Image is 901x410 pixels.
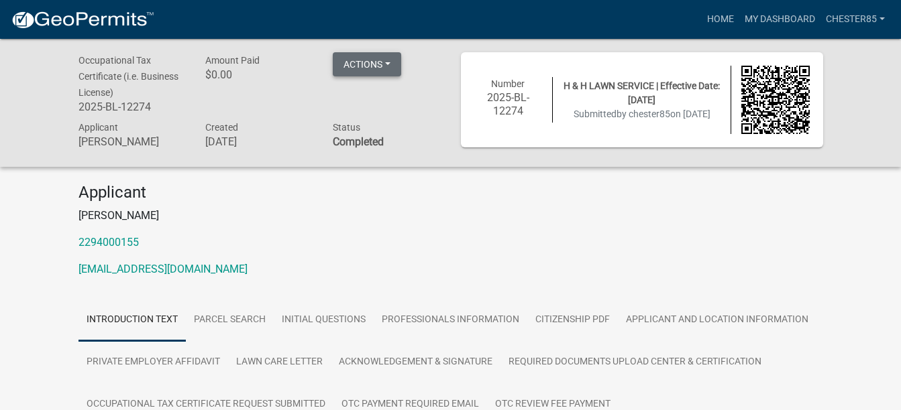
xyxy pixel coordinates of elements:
[186,299,274,342] a: Parcel search
[78,55,178,98] span: Occupational Tax Certificate (i.e. Business License)
[78,183,823,202] h4: Applicant
[374,299,527,342] a: Professionals Information
[527,299,618,342] a: Citizenship PDF
[205,68,313,81] h6: $0.00
[500,341,770,384] a: Required Documents Upload Center & Certification
[228,341,331,384] a: Lawn Care Letter
[474,91,543,117] h6: 2025-BL-12274
[333,52,401,76] button: Actions
[333,122,360,133] span: Status
[618,299,816,342] a: Applicant and Location Information
[78,299,186,342] a: Introduction Text
[331,341,500,384] a: Acknowledgement & Signature
[491,78,525,89] span: Number
[333,135,384,148] strong: Completed
[78,135,186,148] h6: [PERSON_NAME]
[205,122,238,133] span: Created
[702,7,739,32] a: Home
[617,109,670,119] span: by chester85
[78,341,228,384] a: Private Employer Affidavit
[739,7,820,32] a: My Dashboard
[564,80,720,105] span: H & H LAWN SERVICE | Effective Date: [DATE]
[205,135,313,148] h6: [DATE]
[78,122,118,133] span: Applicant
[574,109,710,119] span: Submitted on [DATE]
[78,236,139,249] a: 2294000155
[741,66,810,134] img: QR code
[78,100,186,113] h6: 2025-BL-12274
[78,208,823,224] p: [PERSON_NAME]
[78,263,248,275] a: [EMAIL_ADDRESS][DOMAIN_NAME]
[205,55,260,66] span: Amount Paid
[274,299,374,342] a: Initial Questions
[820,7,890,32] a: chester85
